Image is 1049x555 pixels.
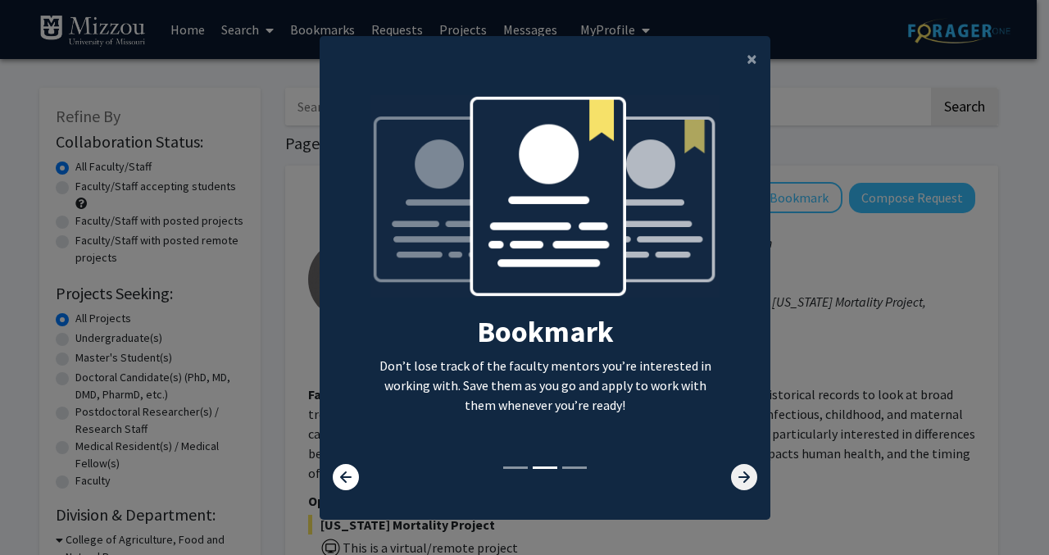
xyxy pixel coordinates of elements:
iframe: Chat [12,481,70,543]
button: Close [733,36,770,82]
h2: Bookmark [370,314,720,349]
img: bookmark [370,95,720,314]
p: Don’t lose track of the faculty mentors you’re interested in working with. Save them as you go an... [370,356,720,415]
span: × [747,46,757,71]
